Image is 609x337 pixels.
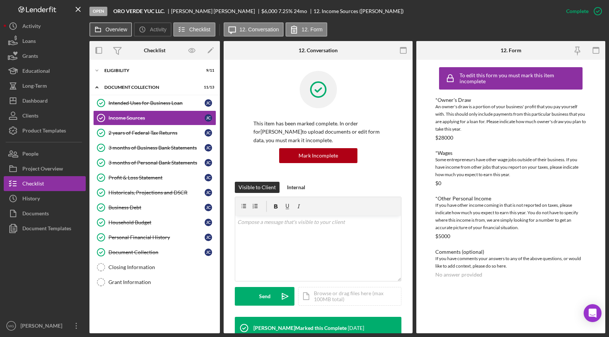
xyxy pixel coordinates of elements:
div: If you have comments your answers to any of the above questions, or would like to add context, pl... [435,255,587,270]
div: J C [205,174,212,181]
div: Household Budget [108,219,205,225]
div: J C [205,114,212,122]
div: 11 / 13 [201,85,214,90]
b: ORO VERDE YUC LLC. [113,8,165,14]
button: People [4,146,86,161]
div: Dashboard [22,93,48,110]
div: 12. Form [501,47,521,53]
a: Profit & Loss StatementJC [93,170,216,185]
div: To edit this form you must mark this item incomplete [460,72,581,84]
div: J C [205,144,212,152]
div: Closing Information [108,264,216,270]
div: Grants [22,49,38,65]
a: 2 years of Federal Tax ReturnsJC [93,125,216,140]
a: Educational [4,63,86,78]
div: Visible to Client [239,182,276,193]
div: $6,000 [261,8,277,14]
label: Checklist [189,26,211,32]
button: Project Overview [4,161,86,176]
div: J C [205,234,212,241]
time: 2025-06-17 22:27 [348,325,364,331]
button: MG[PERSON_NAME] [4,318,86,333]
div: No answer provided [435,272,482,278]
div: J C [205,99,212,107]
div: J C [205,249,212,256]
a: Intended Uses for Business LoanJC [93,96,216,110]
div: J C [205,189,212,196]
button: Activity [134,22,171,37]
div: Document Collection [108,249,205,255]
div: An owner's draw is a portion of your business' profit that you pay yourself with. This should onl... [435,103,587,133]
div: Business Debt [108,205,205,210]
div: If you have other income coming in that is not reported on taxes, please indicate how much you ex... [435,202,587,231]
div: Complete [566,4,589,19]
a: Long-Term [4,78,86,93]
div: Document Collection [104,85,196,90]
a: Household BudgetJC [93,215,216,230]
div: 9 / 11 [201,68,214,73]
div: Some entrepreneurs have other wage jobs outside of their business. If you have income from other ... [435,156,587,178]
a: Documents [4,206,86,221]
div: $0 [435,180,441,186]
div: [PERSON_NAME] [PERSON_NAME] [171,8,261,14]
div: [PERSON_NAME] [19,318,67,335]
button: History [4,191,86,206]
a: Product Templates [4,123,86,138]
div: Product Templates [22,123,66,140]
div: Historicals, Projections and DSCR [108,190,205,196]
button: Grants [4,49,86,63]
button: Complete [559,4,605,19]
div: J C [205,204,212,211]
text: MG [8,324,14,328]
div: J C [205,159,212,166]
div: Internal [287,182,305,193]
div: Personal Financial History [108,234,205,240]
a: 3 months of Business Bank StatementsJC [93,140,216,155]
button: 12. Form [285,22,327,37]
a: 3 months of Personal Bank StatementsJC [93,155,216,170]
button: Clients [4,108,86,123]
div: Comments (optional) [435,249,587,255]
button: Checklist [4,176,86,191]
div: History [22,191,40,208]
div: J C [205,129,212,137]
a: Historicals, Projections and DSCRJC [93,185,216,200]
div: Educational [22,63,50,80]
div: Documents [22,206,49,223]
div: Eligibility [104,68,196,73]
div: Loans [22,34,36,50]
div: Document Templates [22,221,71,238]
a: Grant Information [93,275,216,290]
button: 12. Conversation [224,22,284,37]
label: 12. Conversation [240,26,279,32]
div: 12. Conversation [299,47,338,53]
a: Activity [4,19,86,34]
div: Open [89,7,107,16]
label: Activity [150,26,166,32]
a: Personal Financial HistoryJC [93,230,216,245]
div: Send [259,287,271,306]
div: J C [205,219,212,226]
div: *Other Personal Income [435,196,587,202]
button: Mark Incomplete [279,148,357,163]
button: Dashboard [4,93,86,108]
p: This item has been marked complete. In order for [PERSON_NAME] to upload documents or edit form d... [253,119,383,144]
button: Checklist [173,22,215,37]
div: Mark Incomplete [299,148,338,163]
div: [PERSON_NAME] Marked this Complete [253,325,347,331]
label: Overview [105,26,127,32]
button: Document Templates [4,221,86,236]
button: Overview [89,22,132,37]
button: Internal [283,182,309,193]
div: Checklist [144,47,165,53]
div: $5000 [435,233,450,239]
div: Project Overview [22,161,63,178]
button: Loans [4,34,86,49]
div: Open Intercom Messenger [584,304,602,322]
